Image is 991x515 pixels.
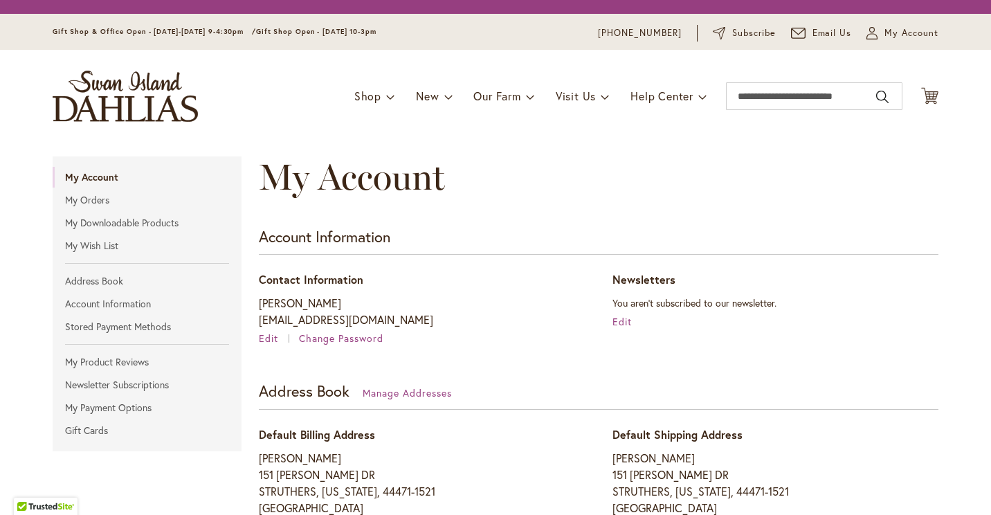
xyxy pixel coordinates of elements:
a: Newsletter Subscriptions [53,374,242,395]
strong: Account Information [259,226,390,246]
span: Gift Shop & Office Open - [DATE]-[DATE] 9-4:30pm / [53,27,256,36]
span: Default Billing Address [259,427,375,442]
a: My Product Reviews [53,352,242,372]
a: Address Book [53,271,242,291]
a: Manage Addresses [363,386,452,399]
span: Newsletters [612,272,675,287]
a: Account Information [53,293,242,314]
a: store logo [53,71,198,122]
a: My Payment Options [53,397,242,418]
a: My Orders [53,190,242,210]
a: My Wish List [53,235,242,256]
span: New [416,89,439,103]
span: Gift Shop Open - [DATE] 10-3pm [256,27,376,36]
p: You aren't subscribed to our newsletter. [612,295,938,311]
a: My Downloadable Products [53,213,242,233]
span: Help Center [630,89,693,103]
button: My Account [866,26,938,40]
a: Change Password [299,332,383,345]
strong: Address Book [259,381,349,401]
button: Search [876,86,889,108]
span: Our Farm [473,89,520,103]
span: My Account [884,26,938,40]
a: Edit [259,332,296,345]
p: [PERSON_NAME] [EMAIL_ADDRESS][DOMAIN_NAME] [259,295,585,328]
a: [PHONE_NUMBER] [598,26,682,40]
span: My Account [259,155,445,199]
span: Subscribe [732,26,776,40]
span: Email Us [812,26,852,40]
span: Contact Information [259,272,363,287]
a: Stored Payment Methods [53,316,242,337]
span: Visit Us [556,89,596,103]
a: Gift Cards [53,420,242,441]
span: Edit [259,332,278,345]
a: Subscribe [713,26,776,40]
span: Default Shipping Address [612,427,743,442]
a: Email Us [791,26,852,40]
span: Shop [354,89,381,103]
strong: My Account [53,167,242,188]
a: Edit [612,315,632,328]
